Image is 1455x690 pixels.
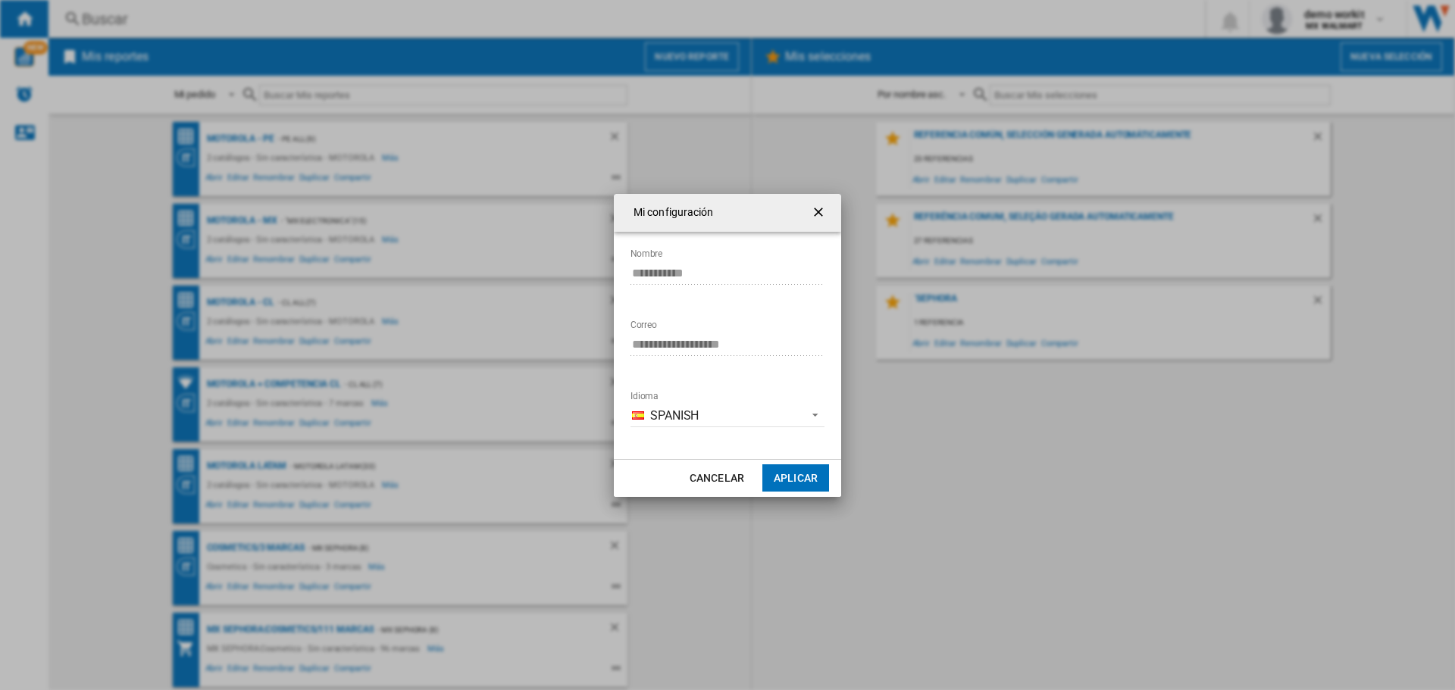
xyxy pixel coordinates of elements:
button: Cancelar [684,464,750,492]
button: getI18NText('BUTTONS.CLOSE_DIALOG') [805,198,835,228]
button: Aplicar [762,464,829,492]
span: Spanish [650,407,799,424]
ng-md-icon: getI18NText('BUTTONS.CLOSE_DIALOG') [811,205,829,223]
h4: Mi configuración [626,205,714,220]
img: es_ES.png [632,411,644,420]
md-select: Idioma: Spanish [630,404,824,427]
